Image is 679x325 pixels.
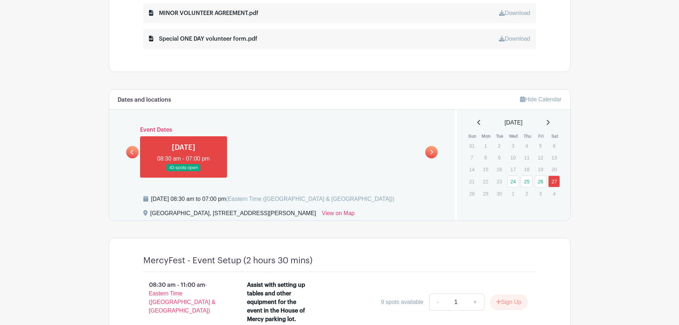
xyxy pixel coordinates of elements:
p: 28 [466,188,478,199]
p: 2 [493,140,505,151]
th: Tue [493,133,507,140]
div: [DATE] 08:30 am to 07:00 pm [151,195,395,203]
p: 6 [548,140,560,151]
p: 16 [493,164,505,175]
p: 17 [507,164,519,175]
a: Download [499,36,530,42]
p: 13 [548,152,560,163]
p: 7 [466,152,478,163]
p: 14 [466,164,478,175]
p: 15 [480,164,492,175]
div: Special ONE DAY volunteer form.pdf [149,35,257,43]
p: 20 [548,164,560,175]
p: 1 [507,188,519,199]
a: View on Map [322,209,355,220]
a: 24 [507,176,519,187]
span: [DATE] [505,118,523,127]
a: 25 [521,176,533,187]
th: Thu [520,133,534,140]
p: 23 [493,176,505,187]
p: 3 [535,188,546,199]
p: 21 [466,176,478,187]
th: Wed [507,133,521,140]
span: (Eastern Time ([GEOGRAPHIC_DATA] & [GEOGRAPHIC_DATA])) [226,196,395,202]
a: 27 [548,176,560,187]
p: 12 [535,152,546,163]
p: 31 [466,140,478,151]
p: 4 [521,140,533,151]
div: [GEOGRAPHIC_DATA], [STREET_ADDRESS][PERSON_NAME] [150,209,316,220]
h4: MercyFest - Event Setup (2 hours 30 mins) [143,255,313,266]
div: 9 spots available [381,298,423,306]
p: 5 [535,140,546,151]
p: 10 [507,152,519,163]
p: 22 [480,176,492,187]
p: 4 [548,188,560,199]
div: MINOR VOLUNTEER AGREEMENT.pdf [149,9,258,17]
span: - Eastern Time ([GEOGRAPHIC_DATA] & [GEOGRAPHIC_DATA]) [149,282,216,314]
p: 19 [535,164,546,175]
p: 29 [480,188,492,199]
p: 11 [521,152,533,163]
a: - [429,294,446,311]
p: 08:30 am - 11:00 am [132,278,236,318]
p: 30 [493,188,505,199]
h6: Dates and locations [118,97,171,103]
p: 18 [521,164,533,175]
a: + [466,294,484,311]
p: 9 [493,152,505,163]
p: 8 [480,152,492,163]
button: Sign Up [490,295,528,310]
div: Assist with setting up tables and other equipment for the event in the House of Mercy parking lot. [247,281,309,324]
th: Sat [548,133,562,140]
th: Mon [479,133,493,140]
p: 2 [521,188,533,199]
p: 3 [507,140,519,151]
th: Sun [465,133,479,140]
a: 26 [535,176,546,187]
th: Fri [534,133,548,140]
a: Hide Calendar [520,96,561,102]
a: Download [499,10,530,16]
p: 1 [480,140,492,151]
h6: Event Dates [139,127,426,133]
